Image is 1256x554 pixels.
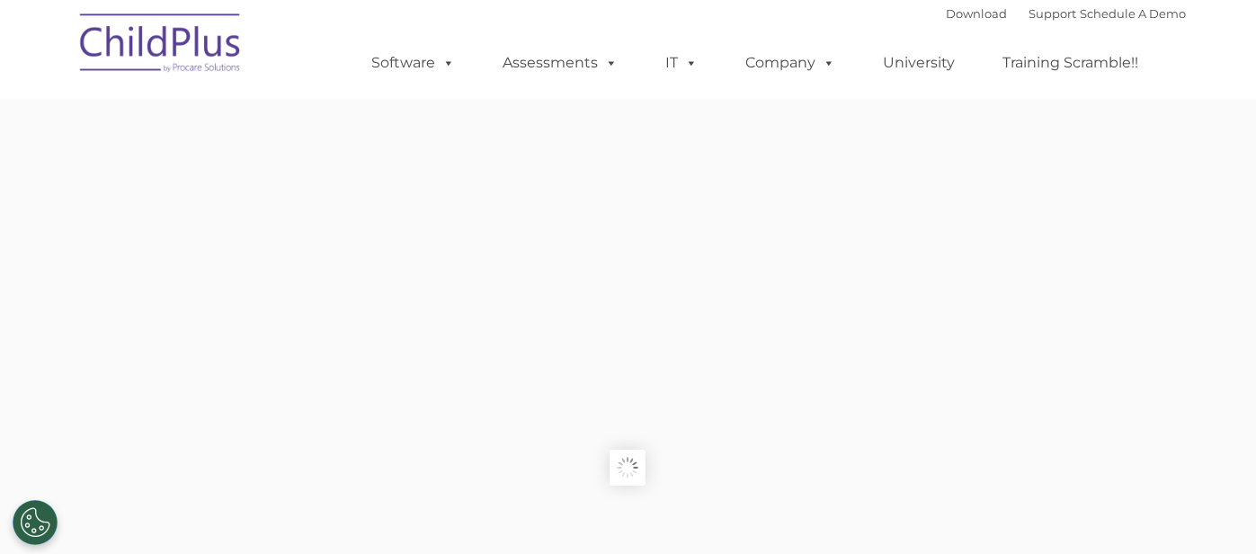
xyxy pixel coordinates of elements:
a: Company [727,45,853,81]
a: Training Scramble!! [984,45,1156,81]
a: IT [647,45,716,81]
a: Support [1029,6,1076,21]
a: Assessments [485,45,636,81]
font: | [946,6,1186,21]
a: Schedule A Demo [1080,6,1186,21]
a: Download [946,6,1007,21]
a: University [865,45,973,81]
button: Cookies Settings [13,500,58,545]
img: ChildPlus by Procare Solutions [71,1,251,91]
a: Software [353,45,473,81]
